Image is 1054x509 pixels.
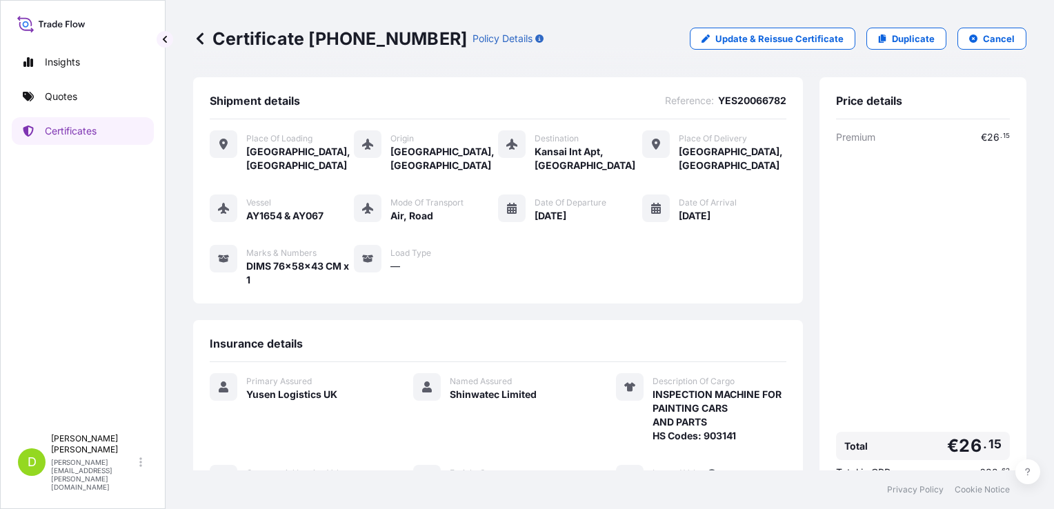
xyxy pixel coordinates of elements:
span: Kansai Int Apt, [GEOGRAPHIC_DATA] [535,145,642,172]
span: £ [980,468,986,477]
span: 22 [986,468,998,477]
span: Shinwatec Limited [450,388,537,401]
span: Insurance details [210,337,303,350]
span: . [983,440,987,448]
span: Date of Departure [535,197,606,208]
p: Cancel [983,32,1015,46]
p: Certificates [45,124,97,138]
span: Yusen Logistics UK [246,388,337,401]
span: [GEOGRAPHIC_DATA], [GEOGRAPHIC_DATA] [679,145,786,172]
span: [DATE] [679,209,710,223]
span: . [1000,134,1002,139]
p: Quotes [45,90,77,103]
span: Load Type [390,248,431,259]
span: AY1654 & AY067 [246,209,324,223]
span: € [947,437,959,455]
span: Freight Cost [450,468,497,479]
span: 15 [988,440,1002,448]
span: Date of Arrival [679,197,737,208]
p: Policy Details [473,32,533,46]
p: Duplicate [892,32,935,46]
p: Insights [45,55,80,69]
span: Reference : [665,94,714,108]
span: Price details [836,94,902,108]
p: Certificate [PHONE_NUMBER] [193,28,467,50]
p: [PERSON_NAME] [PERSON_NAME] [51,433,137,455]
a: Quotes [12,83,154,110]
span: Air, Road [390,209,433,223]
span: — [390,259,400,273]
span: Destination [535,133,579,144]
span: Marks & Numbers [246,248,317,259]
span: 26 [987,132,1000,142]
span: Premium [836,130,875,144]
span: INSPECTION MACHINE FOR PAINTING CARS AND PARTS HS Codes: 903141 [653,388,782,443]
span: D [28,455,37,469]
span: . [999,469,1001,474]
span: DIMS 76x58x43 CM x 1 [246,259,354,287]
span: Commercial Invoice Value [246,468,348,479]
a: Certificates [12,117,154,145]
p: Update & Reissue Certificate [715,32,844,46]
span: 26 [959,437,981,455]
a: Cookie Notice [955,484,1010,495]
span: Primary Assured [246,376,312,387]
span: € [981,132,987,142]
span: Shipment details [210,94,300,108]
span: [GEOGRAPHIC_DATA], [GEOGRAPHIC_DATA] [390,145,498,172]
span: 62 [1002,469,1010,474]
p: [PERSON_NAME][EMAIL_ADDRESS][PERSON_NAME][DOMAIN_NAME] [51,458,137,491]
span: Mode of Transport [390,197,464,208]
span: [DATE] [535,209,566,223]
span: Place of Loading [246,133,312,144]
span: Total [844,439,868,453]
a: Insights [12,48,154,76]
span: 15 [1003,134,1010,139]
span: Insured Value [653,468,705,479]
a: Update & Reissue Certificate [690,28,855,50]
span: Origin [390,133,414,144]
span: Total in GBP [836,466,891,479]
span: Vessel [246,197,271,208]
span: Place of Delivery [679,133,747,144]
span: YES20066782 [718,94,786,108]
span: [GEOGRAPHIC_DATA], [GEOGRAPHIC_DATA] [246,145,354,172]
button: Cancel [957,28,1026,50]
a: Duplicate [866,28,946,50]
a: Privacy Policy [887,484,944,495]
span: Named Assured [450,376,512,387]
span: Description Of Cargo [653,376,735,387]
